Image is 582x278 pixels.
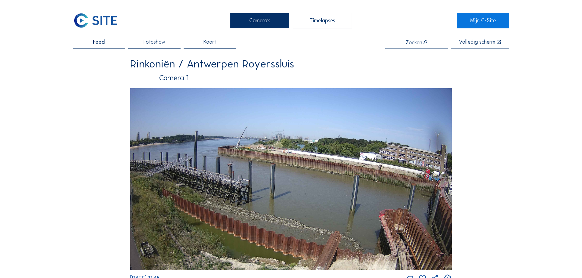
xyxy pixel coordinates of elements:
img: C-SITE Logo [73,13,119,28]
div: Volledig scherm [459,39,495,45]
a: Mijn C-Site [457,13,509,28]
a: C-SITE Logo [73,13,125,28]
div: Timelapses [293,13,352,28]
img: Image [130,88,452,270]
span: Kaart [203,39,216,45]
span: Fotoshow [144,39,165,45]
div: Camera's [230,13,289,28]
span: Feed [93,39,105,45]
div: Rinkoniën / Antwerpen Royerssluis [130,58,452,69]
div: Camera 1 [130,74,452,82]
